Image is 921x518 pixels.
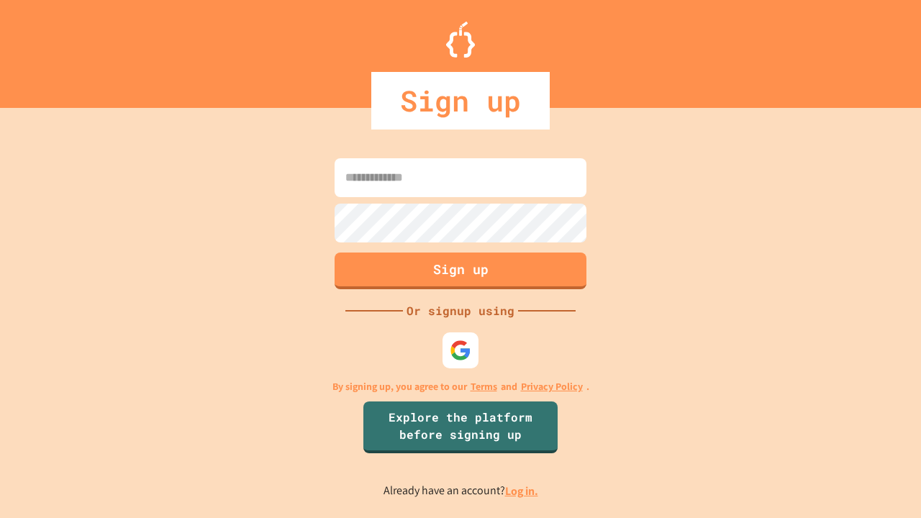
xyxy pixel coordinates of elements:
[335,253,586,289] button: Sign up
[505,483,538,499] a: Log in.
[371,72,550,129] div: Sign up
[471,379,497,394] a: Terms
[384,482,538,500] p: Already have an account?
[332,379,589,394] p: By signing up, you agree to our and .
[521,379,583,394] a: Privacy Policy
[450,340,471,361] img: google-icon.svg
[363,401,558,453] a: Explore the platform before signing up
[446,22,475,58] img: Logo.svg
[403,302,518,319] div: Or signup using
